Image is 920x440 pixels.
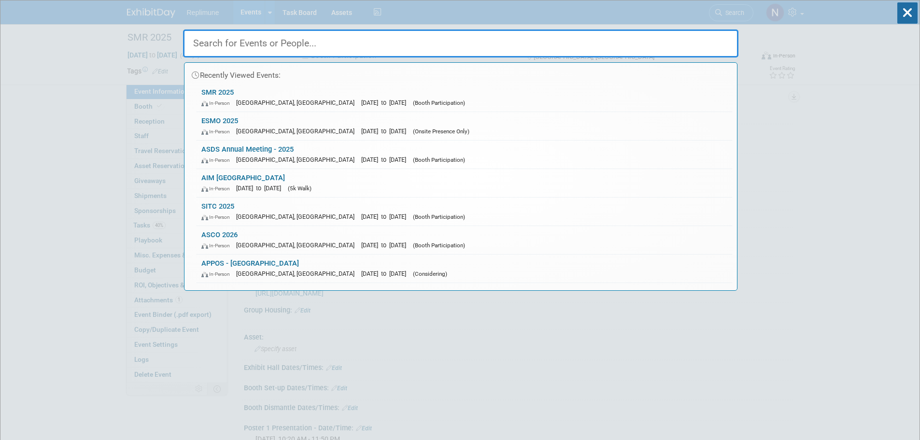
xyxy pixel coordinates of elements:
span: [GEOGRAPHIC_DATA], [GEOGRAPHIC_DATA] [236,241,359,249]
a: ASCO 2026 In-Person [GEOGRAPHIC_DATA], [GEOGRAPHIC_DATA] [DATE] to [DATE] (Booth Participation) [197,226,732,254]
span: In-Person [201,157,234,163]
span: [GEOGRAPHIC_DATA], [GEOGRAPHIC_DATA] [236,99,359,106]
span: [GEOGRAPHIC_DATA], [GEOGRAPHIC_DATA] [236,156,359,163]
span: [DATE] to [DATE] [236,185,286,192]
a: SITC 2025 In-Person [GEOGRAPHIC_DATA], [GEOGRAPHIC_DATA] [DATE] to [DATE] (Booth Participation) [197,198,732,226]
input: Search for Events or People... [183,29,738,57]
span: (Booth Participation) [413,242,465,249]
a: APPOS - [GEOGRAPHIC_DATA] In-Person [GEOGRAPHIC_DATA], [GEOGRAPHIC_DATA] [DATE] to [DATE] (Consid... [197,255,732,283]
span: In-Person [201,214,234,220]
span: (Onsite Presence Only) [413,128,469,135]
span: [DATE] to [DATE] [361,270,411,277]
span: [DATE] to [DATE] [361,128,411,135]
a: ESMO 2025 In-Person [GEOGRAPHIC_DATA], [GEOGRAPHIC_DATA] [DATE] to [DATE] (Onsite Presence Only) [197,112,732,140]
span: (Booth Participation) [413,213,465,220]
span: [DATE] to [DATE] [361,213,411,220]
span: [DATE] to [DATE] [361,241,411,249]
span: In-Person [201,128,234,135]
span: [GEOGRAPHIC_DATA], [GEOGRAPHIC_DATA] [236,270,359,277]
span: In-Person [201,100,234,106]
a: AIM [GEOGRAPHIC_DATA] In-Person [DATE] to [DATE] (5k Walk) [197,169,732,197]
span: [GEOGRAPHIC_DATA], [GEOGRAPHIC_DATA] [236,128,359,135]
span: (Considering) [413,270,447,277]
span: (5k Walk) [288,185,311,192]
a: ASDS Annual Meeting - 2025 In-Person [GEOGRAPHIC_DATA], [GEOGRAPHIC_DATA] [DATE] to [DATE] (Booth... [197,141,732,169]
span: In-Person [201,242,234,249]
span: [GEOGRAPHIC_DATA], [GEOGRAPHIC_DATA] [236,213,359,220]
span: [DATE] to [DATE] [361,99,411,106]
span: (Booth Participation) [413,99,465,106]
div: Recently Viewed Events: [189,63,732,84]
span: In-Person [201,271,234,277]
span: [DATE] to [DATE] [361,156,411,163]
span: (Booth Participation) [413,156,465,163]
a: SMR 2025 In-Person [GEOGRAPHIC_DATA], [GEOGRAPHIC_DATA] [DATE] to [DATE] (Booth Participation) [197,84,732,112]
span: In-Person [201,185,234,192]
